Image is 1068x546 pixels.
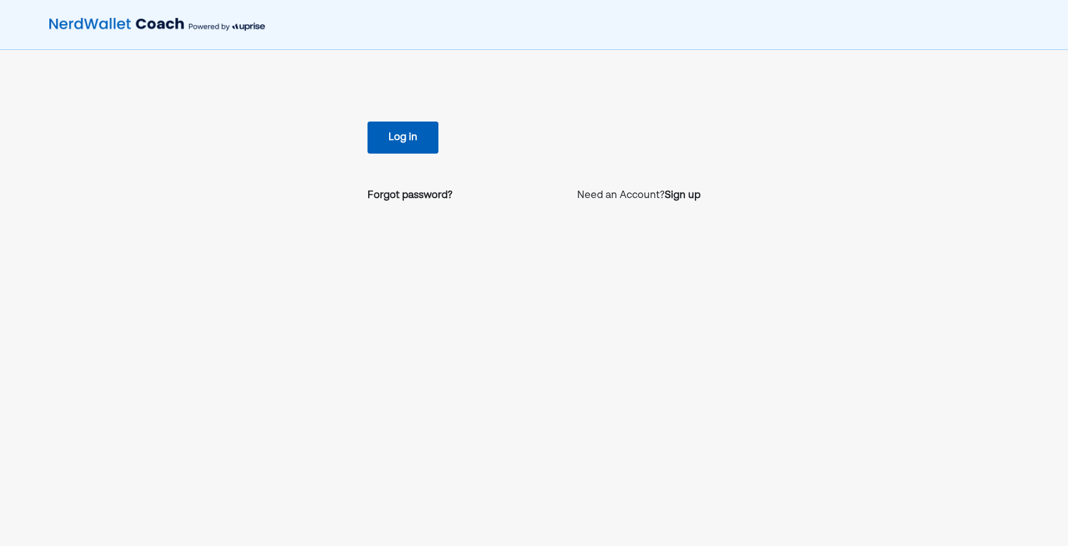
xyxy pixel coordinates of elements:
[368,188,453,203] a: Forgot password?
[665,188,700,203] a: Sign up
[368,122,438,154] button: Log in
[577,188,700,203] p: Need an Account?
